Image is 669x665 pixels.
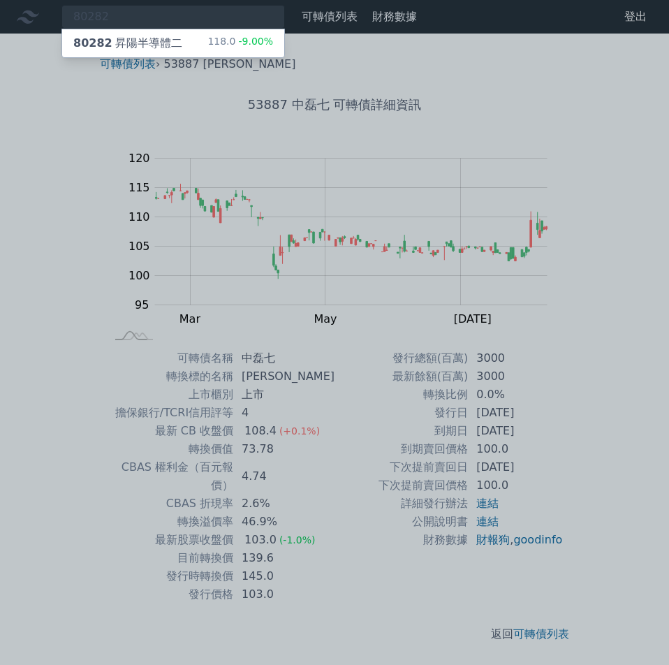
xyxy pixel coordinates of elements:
[599,598,669,665] div: 聊天小工具
[73,35,182,52] div: 昇陽半導體二
[73,36,112,50] span: 80282
[62,29,284,57] a: 80282昇陽半導體二 118.0-9.00%
[599,598,669,665] iframe: Chat Widget
[207,35,273,52] div: 118.0
[235,36,273,47] span: -9.00%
